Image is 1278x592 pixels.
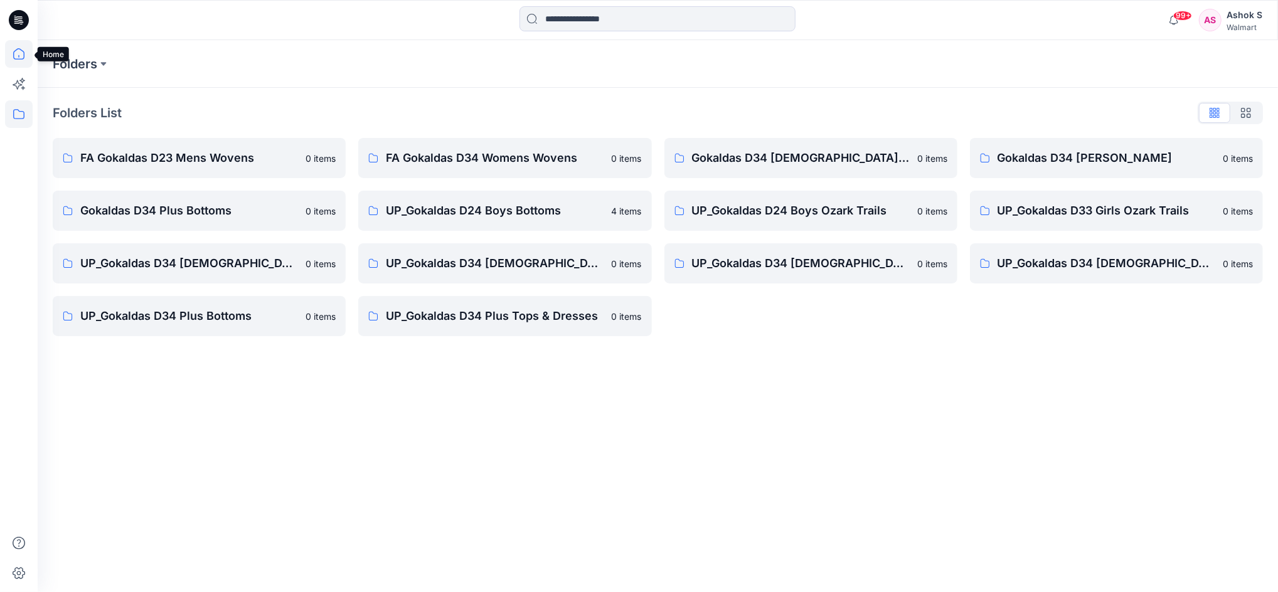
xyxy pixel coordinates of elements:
p: Gokaldas D34 [PERSON_NAME] [998,149,1215,167]
a: Gokaldas D34 [PERSON_NAME]0 items [970,138,1263,178]
p: 0 items [917,257,947,270]
span: 99+ [1173,11,1192,21]
p: FA Gokaldas D34 Womens Wovens [386,149,604,167]
p: 0 items [917,152,947,165]
div: Walmart [1227,23,1262,32]
p: UP_Gokaldas D33 Girls Ozark Trails [998,202,1215,219]
a: UP_Gokaldas D34 [DEMOGRAPHIC_DATA] Bottoms0 items [53,243,346,283]
p: 0 items [1223,152,1253,165]
a: UP_Gokaldas D34 Plus Tops & Dresses0 items [358,296,651,336]
a: UP_Gokaldas D24 Boys Bottoms4 items [358,191,651,231]
p: 4 items [612,204,642,218]
p: Gokaldas D34 [DEMOGRAPHIC_DATA] Dresses [692,149,910,167]
a: UP_Gokaldas D34 [DEMOGRAPHIC_DATA] Dresses0 items [358,243,651,283]
p: 0 items [917,204,947,218]
a: UP_Gokaldas D34 Plus Bottoms0 items [53,296,346,336]
a: FA Gokaldas D34 Womens Wovens0 items [358,138,651,178]
a: Gokaldas D34 Plus Bottoms0 items [53,191,346,231]
p: 0 items [306,257,336,270]
p: Folders List [53,103,122,122]
p: 0 items [612,310,642,323]
p: 0 items [612,257,642,270]
p: UP_Gokaldas D34 [DEMOGRAPHIC_DATA] Dresses [386,255,604,272]
p: Gokaldas D34 Plus Bottoms [80,202,298,219]
div: Ashok S [1227,8,1262,23]
a: UP_Gokaldas D34 [DEMOGRAPHIC_DATA] Woven Tops0 items [970,243,1263,283]
p: FA Gokaldas D23 Mens Wovens [80,149,298,167]
p: UP_Gokaldas D34 [DEMOGRAPHIC_DATA] Bottoms [80,255,298,272]
a: UP_Gokaldas D24 Boys Ozark Trails0 items [664,191,957,231]
a: Folders [53,55,97,73]
p: UP_Gokaldas D24 Boys Ozark Trails [692,202,910,219]
p: 0 items [306,310,336,323]
a: UP_Gokaldas D33 Girls Ozark Trails0 items [970,191,1263,231]
p: 0 items [1223,204,1253,218]
p: UP_Gokaldas D24 Boys Bottoms [386,202,604,219]
p: 0 items [306,152,336,165]
a: Gokaldas D34 [DEMOGRAPHIC_DATA] Dresses0 items [664,138,957,178]
p: UP_Gokaldas D34 Plus Tops & Dresses [386,307,604,325]
p: UP_Gokaldas D34 Plus Bottoms [80,307,298,325]
p: 0 items [306,204,336,218]
a: UP_Gokaldas D34 [DEMOGRAPHIC_DATA] Outerwear0 items [664,243,957,283]
a: FA Gokaldas D23 Mens Wovens0 items [53,138,346,178]
p: 0 items [612,152,642,165]
p: UP_Gokaldas D34 [DEMOGRAPHIC_DATA] Woven Tops [998,255,1215,272]
p: UP_Gokaldas D34 [DEMOGRAPHIC_DATA] Outerwear [692,255,910,272]
div: AS [1199,9,1222,31]
p: 0 items [1223,257,1253,270]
